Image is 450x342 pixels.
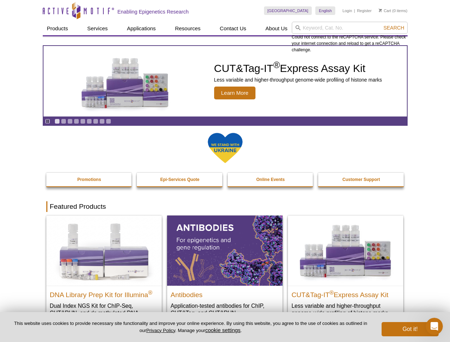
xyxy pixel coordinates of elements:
p: Dual Index NGS Kit for ChIP-Seq, CUT&RUN, and ds methylated DNA assays. [50,302,158,324]
img: DNA Library Prep Kit for Illumina [46,216,162,285]
iframe: Intercom live chat [426,318,443,335]
a: Promotions [46,173,133,186]
sup: ® [148,289,152,295]
h2: DNA Library Prep Kit for Illumina [50,288,158,299]
h2: CUT&Tag-IT Express Assay Kit [291,288,400,299]
strong: Epi-Services Quote [160,177,200,182]
h2: Antibodies [171,288,279,299]
strong: Promotions [77,177,101,182]
p: Less variable and higher-throughput genome-wide profiling of histone marks​. [291,302,400,317]
a: English [315,6,335,15]
a: Login [342,8,352,13]
a: Resources [171,22,205,35]
a: CUT&Tag-IT® Express Assay Kit CUT&Tag-IT®Express Assay Kit Less variable and higher-throughput ge... [288,216,403,323]
a: Online Events [228,173,314,186]
a: Cart [379,8,391,13]
a: Go to slide 7 [93,119,98,124]
a: Contact Us [216,22,250,35]
img: All Antibodies [167,216,283,285]
a: Services [83,22,112,35]
a: Applications [123,22,160,35]
a: Go to slide 9 [106,119,111,124]
a: Go to slide 3 [67,119,73,124]
strong: Customer Support [342,177,380,182]
a: About Us [261,22,292,35]
article: CUT&Tag-IT Express Assay Kit [43,46,407,116]
input: Keyword, Cat. No. [292,22,408,34]
span: Search [383,25,404,31]
a: Go to slide 1 [55,119,60,124]
a: CUT&Tag-IT Express Assay Kit CUT&Tag-IT®Express Assay Kit Less variable and higher-throughput gen... [43,46,407,116]
a: Go to slide 8 [99,119,105,124]
a: Epi-Services Quote [137,173,223,186]
a: Customer Support [318,173,404,186]
a: Privacy Policy [146,328,175,333]
p: This website uses cookies to provide necessary site functionality and improve your online experie... [11,320,370,334]
a: [GEOGRAPHIC_DATA] [264,6,312,15]
a: All Antibodies Antibodies Application-tested antibodies for ChIP, CUT&Tag, and CUT&RUN. [167,216,283,323]
a: Register [357,8,372,13]
button: Search [381,25,406,31]
sup: ® [273,60,280,70]
sup: ® [330,289,334,295]
img: Your Cart [379,9,382,12]
div: Could not connect to the reCAPTCHA service. Please check your internet connection and reload to g... [292,22,408,53]
strong: Online Events [256,177,285,182]
a: Go to slide 2 [61,119,66,124]
p: Less variable and higher-throughput genome-wide profiling of histone marks [214,77,382,83]
a: Products [43,22,72,35]
h2: Featured Products [46,201,404,212]
img: CUT&Tag-IT Express Assay Kit [66,42,184,120]
a: DNA Library Prep Kit for Illumina DNA Library Prep Kit for Illumina® Dual Index NGS Kit for ChIP-... [46,216,162,331]
a: Go to slide 4 [74,119,79,124]
a: Toggle autoplay [45,119,50,124]
h2: CUT&Tag-IT Express Assay Kit [214,63,382,74]
span: Learn More [214,87,256,99]
img: CUT&Tag-IT® Express Assay Kit [288,216,403,285]
p: Application-tested antibodies for ChIP, CUT&Tag, and CUT&RUN. [171,302,279,317]
li: | [354,6,355,15]
h2: Enabling Epigenetics Research [118,9,189,15]
button: cookie settings [205,327,240,333]
button: Got it! [382,322,439,336]
img: We Stand With Ukraine [207,132,243,164]
li: (0 items) [379,6,408,15]
a: Go to slide 5 [80,119,86,124]
a: Go to slide 6 [87,119,92,124]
